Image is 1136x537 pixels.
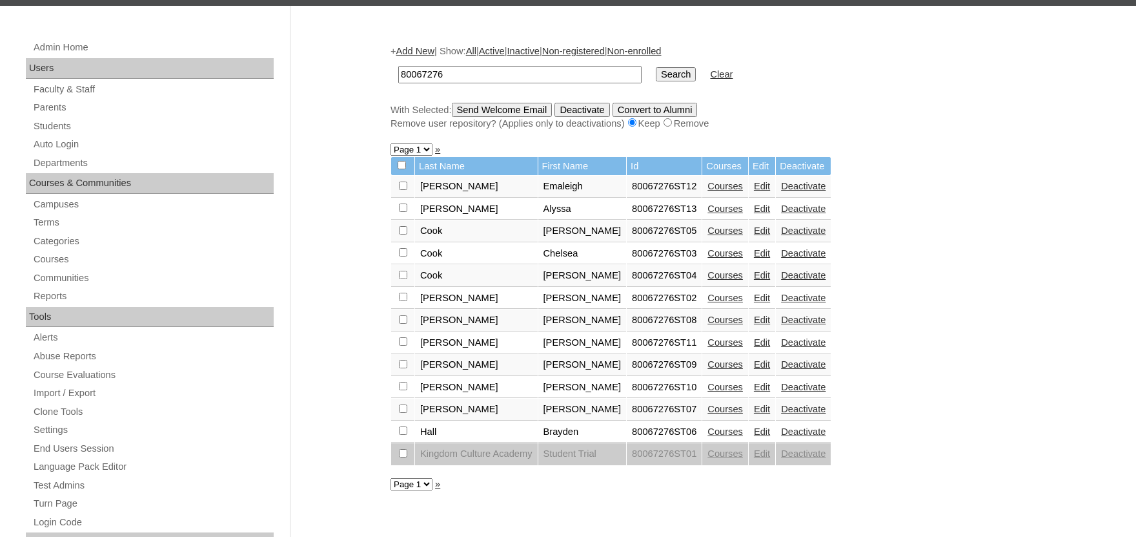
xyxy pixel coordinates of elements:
[415,421,538,443] td: Hall
[538,310,627,332] td: [PERSON_NAME]
[781,315,826,325] a: Deactivate
[749,157,775,176] td: Edit
[32,270,274,286] a: Communities
[538,265,627,287] td: [PERSON_NAME]
[627,157,702,176] td: Id
[32,155,274,171] a: Departments
[32,81,274,98] a: Faculty & Staff
[415,198,538,220] td: [PERSON_NAME]
[627,198,702,220] td: 80067276ST13
[707,448,743,459] a: Courses
[613,103,698,117] input: Convert to Alumni
[538,421,627,443] td: Brayden
[415,310,538,332] td: [PERSON_NAME]
[781,404,826,414] a: Deactivate
[707,248,743,258] a: Courses
[415,157,538,176] td: Last Name
[781,382,826,392] a: Deactivate
[32,514,274,531] a: Login Code
[707,226,743,236] a: Courses
[707,382,743,392] a: Courses
[466,46,476,56] a: All
[32,441,274,457] a: End Users Session
[627,265,702,287] td: 80067276ST04
[754,448,770,459] a: Edit
[415,377,538,399] td: [PERSON_NAME]
[435,144,440,154] a: »
[32,422,274,438] a: Settings
[754,382,770,392] a: Edit
[707,404,743,414] a: Courses
[754,315,770,325] a: Edit
[398,66,642,83] input: Search
[627,399,702,421] td: 80067276ST07
[32,215,274,231] a: Terms
[32,136,274,153] a: Auto Login
[781,293,826,303] a: Deactivate
[754,404,770,414] a: Edit
[710,69,733,79] a: Clear
[32,251,274,268] a: Courses
[781,426,826,437] a: Deactivate
[415,243,538,265] td: Cook
[607,46,662,56] a: Non-enrolled
[627,332,702,354] td: 80067276ST11
[32,385,274,401] a: Import / Export
[707,359,743,370] a: Courses
[754,426,770,437] a: Edit
[627,176,702,198] td: 80067276ST12
[781,204,826,214] a: Deactivate
[754,181,770,191] a: Edit
[781,226,826,236] a: Deactivate
[627,443,702,465] td: 80067276ST01
[32,233,274,249] a: Categories
[32,196,274,213] a: Campuses
[415,288,538,310] td: [PERSON_NAME]
[452,103,553,117] input: Send Welcome Email
[26,58,274,79] div: Users
[32,330,274,346] a: Alerts
[391,117,1029,131] div: Remove user repository? (Applies only to deactivations) Keep Remove
[781,248,826,258] a: Deactivate
[754,204,770,214] a: Edit
[396,46,434,56] a: Add New
[538,399,627,421] td: [PERSON_NAME]
[391,45,1029,130] div: + | Show: | | | |
[538,443,627,465] td: Student Trial
[707,204,743,214] a: Courses
[554,103,609,117] input: Deactivate
[776,157,831,176] td: Deactivate
[32,288,274,304] a: Reports
[627,377,702,399] td: 80067276ST10
[415,399,538,421] td: [PERSON_NAME]
[754,337,770,348] a: Edit
[707,426,743,437] a: Courses
[627,310,702,332] td: 80067276ST08
[707,270,743,280] a: Courses
[781,270,826,280] a: Deactivate
[781,181,826,191] a: Deactivate
[538,220,627,242] td: [PERSON_NAME]
[707,181,743,191] a: Courses
[702,157,748,176] td: Courses
[507,46,540,56] a: Inactive
[707,315,743,325] a: Courses
[754,359,770,370] a: Edit
[781,359,826,370] a: Deactivate
[538,288,627,310] td: [PERSON_NAME]
[415,176,538,198] td: [PERSON_NAME]
[656,67,696,81] input: Search
[32,478,274,494] a: Test Admins
[538,157,627,176] td: First Name
[435,479,440,489] a: »
[538,176,627,198] td: Emaleigh
[538,354,627,376] td: [PERSON_NAME]
[538,243,627,265] td: Chelsea
[754,248,770,258] a: Edit
[627,243,702,265] td: 80067276ST03
[32,118,274,134] a: Students
[32,100,274,116] a: Parents
[627,354,702,376] td: 80067276ST09
[754,293,770,303] a: Edit
[26,173,274,194] div: Courses & Communities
